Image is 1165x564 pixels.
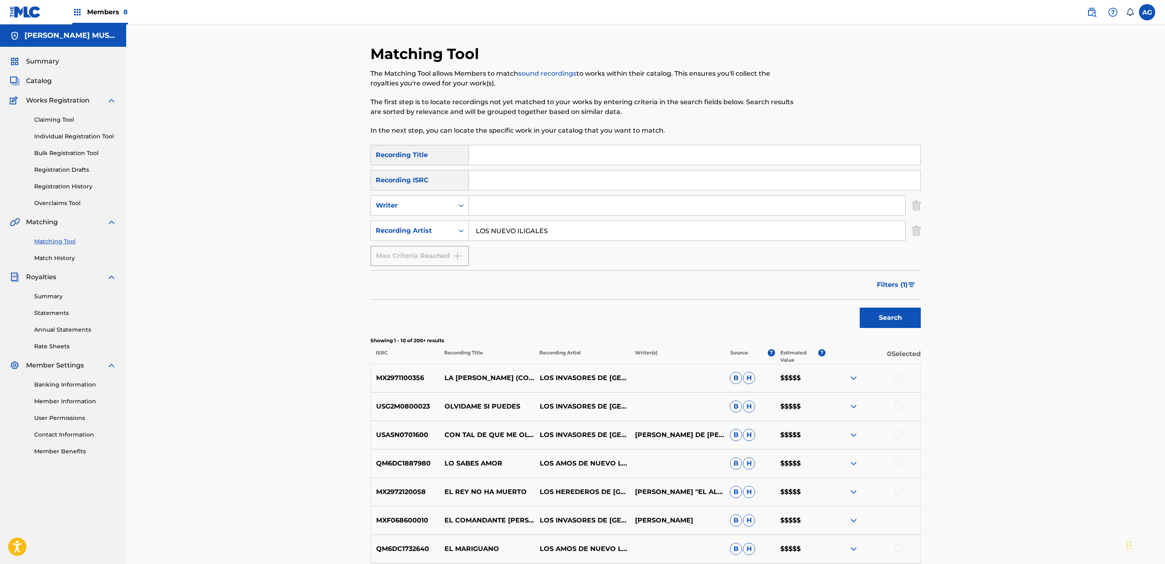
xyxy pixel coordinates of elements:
a: SummarySummary [10,57,59,66]
span: B [730,429,742,441]
p: EL COMANDANTE [PERSON_NAME] [439,516,534,525]
p: Showing 1 - 10 of 200+ results [370,337,921,344]
button: Search [860,308,921,328]
img: Top Rightsholders [72,7,82,17]
a: Matching Tool [34,237,116,246]
p: Recording Artist [534,349,629,364]
img: Member Settings [10,361,20,370]
div: Writer [376,201,449,210]
span: H [743,457,755,470]
p: LOS INVASORES DE [GEOGRAPHIC_DATA] [534,402,629,411]
a: Bulk Registration Tool [34,149,116,157]
button: Filters (1) [872,275,921,295]
img: expand [849,402,858,411]
p: $$$$$ [775,430,826,440]
p: $$$$$ [775,373,826,383]
span: H [743,429,755,441]
a: Member Benefits [34,447,116,456]
a: Contact Information [34,431,116,439]
img: Matching [10,217,20,227]
a: Match History [34,254,116,262]
span: B [730,372,742,384]
p: The Matching Tool allows Members to match to works within their catalog. This ensures you'll coll... [370,69,794,88]
img: expand [849,516,858,525]
span: ? [818,349,826,356]
span: Members [87,7,128,17]
a: Public Search [1084,4,1100,20]
p: $$$$$ [775,516,826,525]
img: Summary [10,57,20,66]
p: MXF068600010 [371,516,439,525]
img: Royalties [10,272,20,282]
p: EL MARIGUANO [439,544,534,554]
a: Claiming Tool [34,116,116,124]
p: $$$$$ [775,487,826,497]
span: Royalties [26,272,56,282]
span: H [743,372,755,384]
a: Registration Drafts [34,166,116,174]
p: Source [730,349,748,364]
iframe: Resource Center [1142,398,1165,464]
img: expand [107,217,116,227]
img: Accounts [10,31,20,41]
span: H [743,514,755,527]
span: Summary [26,57,59,66]
p: $$$$$ [775,402,826,411]
form: Search Form [370,145,921,332]
span: H [743,486,755,498]
a: Member Information [34,397,116,406]
iframe: Chat Widget [1124,525,1165,564]
p: $$$$$ [775,459,826,468]
span: B [730,400,742,413]
img: expand [107,361,116,370]
p: LOS HEREDEROS DE [GEOGRAPHIC_DATA] [534,487,629,497]
img: expand [849,487,858,497]
div: Notifications [1126,8,1134,16]
a: Summary [34,292,116,301]
img: search [1087,7,1097,17]
img: Delete Criterion [912,195,921,216]
a: Banking Information [34,380,116,389]
p: Writer(s) [629,349,725,364]
span: B [730,514,742,527]
img: expand [849,459,858,468]
span: Matching [26,217,58,227]
p: USG2M0800023 [371,402,439,411]
div: User Menu [1139,4,1155,20]
img: expand [849,430,858,440]
div: Drag [1127,533,1132,557]
a: Registration History [34,182,116,191]
img: Works Registration [10,96,20,105]
p: LO SABES AMOR [439,459,534,468]
span: B [730,543,742,555]
a: Rate Sheets [34,342,116,351]
img: help [1108,7,1118,17]
img: expand [849,373,858,383]
a: User Permissions [34,414,116,422]
span: B [730,457,742,470]
span: Catalog [26,76,52,86]
p: Estimated Value [780,349,818,364]
p: [PERSON_NAME] "EL ALAZÁN" [629,487,725,497]
p: MX2971100356 [371,373,439,383]
p: LA [PERSON_NAME] (CON LOS HEREDEROS DE NUEVO LEON) [439,373,534,383]
p: USASN0701600 [371,430,439,440]
span: B [730,486,742,498]
span: Filters ( 1 ) [877,280,908,290]
p: Recording Title [439,349,534,364]
span: Member Settings [26,361,84,370]
a: CatalogCatalog [10,76,52,86]
p: LOS AMOS DE NUEVO LEON [534,544,629,554]
img: expand [849,544,858,554]
span: 8 [123,8,128,16]
a: sound recordings [518,70,576,77]
p: In the next step, you can locate the specific work in your catalog that you want to match. [370,126,794,136]
span: H [743,400,755,413]
p: The first step is to locate recordings not yet matched to your works by entering criteria in the ... [370,97,794,117]
p: LOS AMOS DE NUEVO LEON [534,459,629,468]
img: expand [107,272,116,282]
img: filter [908,282,915,287]
div: Recording Artist [376,226,449,236]
p: [PERSON_NAME] [629,516,725,525]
